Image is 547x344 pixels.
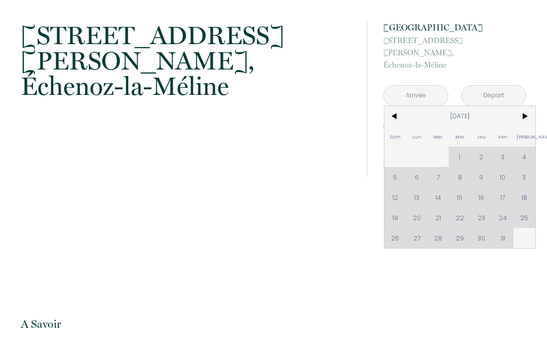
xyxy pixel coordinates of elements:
[406,106,514,126] span: [DATE]
[449,126,471,147] span: Mer
[383,20,526,35] p: [GEOGRAPHIC_DATA]
[21,23,353,99] p: Échenoz-la-Méline
[383,149,526,177] button: Réserver
[384,86,448,106] input: Arrivée
[462,86,526,106] input: Départ
[21,317,353,331] p: A Savoir
[384,126,406,147] span: Dim
[514,126,535,147] span: [PERSON_NAME]
[21,23,353,74] span: [STREET_ADDRESS][PERSON_NAME],
[383,35,526,71] p: Échenoz-la-Méline
[427,126,449,147] span: Mar
[492,126,514,147] span: Ven
[471,126,492,147] span: Jeu
[383,35,526,59] span: [STREET_ADDRESS][PERSON_NAME],
[406,126,427,147] span: Lun
[384,106,406,126] span: <
[514,106,535,126] span: >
